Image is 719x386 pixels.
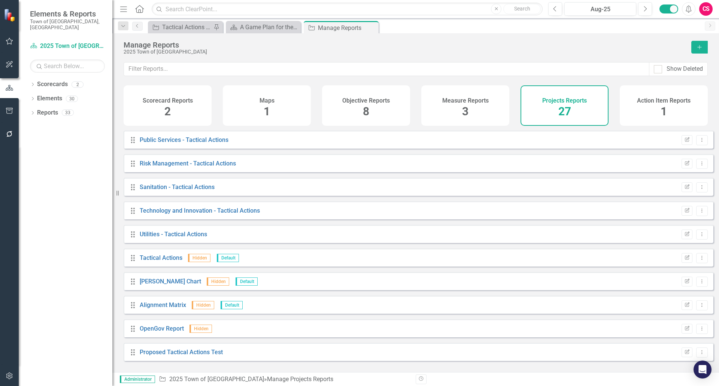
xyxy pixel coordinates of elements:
[318,23,377,33] div: Manage Reports
[140,325,184,332] a: OpenGov Report
[192,301,214,309] span: Hidden
[150,22,212,32] a: Tactical Actions and Milestones
[240,22,299,32] div: A Game Plan for the Future
[140,254,182,261] a: Tactical Actions
[667,65,703,73] div: Show Deleted
[159,375,410,384] div: » Manage Projects Reports
[30,18,105,31] small: Town of [GEOGRAPHIC_DATA], [GEOGRAPHIC_DATA]
[221,301,243,309] span: Default
[189,325,212,333] span: Hidden
[164,105,171,118] span: 2
[661,105,667,118] span: 1
[62,110,74,116] div: 33
[143,97,193,104] h4: Scorecard Reports
[558,105,571,118] span: 27
[342,97,390,104] h4: Objective Reports
[217,254,239,262] span: Default
[140,231,207,238] a: Utilities - Tactical Actions
[140,183,215,191] a: Sanitation - Tactical Actions
[124,49,684,55] div: 2025 Town of [GEOGRAPHIC_DATA]
[140,301,186,309] a: Alignment Matrix
[264,105,270,118] span: 1
[162,22,212,32] div: Tactical Actions and Milestones
[514,6,530,12] span: Search
[564,2,636,16] button: Aug-25
[236,277,258,286] span: Default
[140,136,228,143] a: Public Services - Tactical Actions
[72,81,84,88] div: 2
[3,8,17,22] img: ClearPoint Strategy
[124,62,649,76] input: Filter Reports...
[66,95,78,102] div: 30
[462,105,468,118] span: 3
[228,22,299,32] a: A Game Plan for the Future
[442,97,489,104] h4: Measure Reports
[140,160,236,167] a: Risk Management - Tactical Actions
[152,3,543,16] input: Search ClearPoint...
[120,376,155,383] span: Administrator
[140,349,223,356] a: Proposed Tactical Actions Test
[260,97,274,104] h4: Maps
[37,94,62,103] a: Elements
[188,254,210,262] span: Hidden
[30,9,105,18] span: Elements & Reports
[207,277,229,286] span: Hidden
[637,97,691,104] h4: Action Item Reports
[694,361,712,379] div: Open Intercom Messenger
[363,105,369,118] span: 8
[30,42,105,51] a: 2025 Town of [GEOGRAPHIC_DATA]
[140,207,260,214] a: Technology and Innovation - Tactical Actions
[140,278,201,285] a: [PERSON_NAME] Chart
[37,109,58,117] a: Reports
[503,4,541,14] button: Search
[567,5,634,14] div: Aug-25
[542,97,587,104] h4: Projects Reports
[37,80,68,89] a: Scorecards
[30,60,105,73] input: Search Below...
[699,2,713,16] button: CS
[169,376,264,383] a: 2025 Town of [GEOGRAPHIC_DATA]
[124,41,684,49] div: Manage Reports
